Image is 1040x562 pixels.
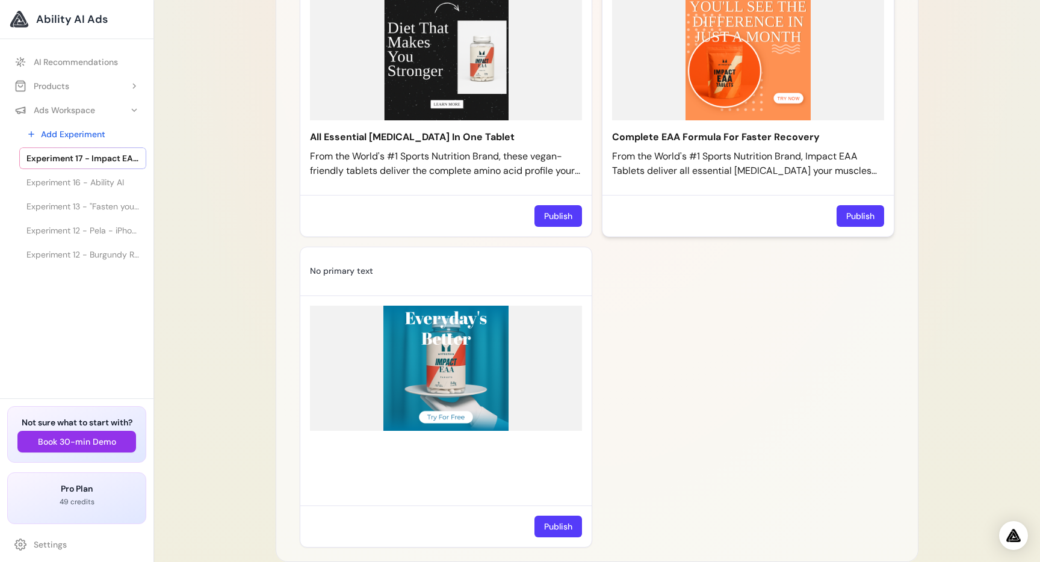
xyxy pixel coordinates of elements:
[36,11,108,28] span: Ability AI Ads
[19,244,146,265] a: Experiment 12 - Burgundy Red Backpack
[17,497,136,507] p: 49 credits
[14,104,95,116] div: Ads Workspace
[999,521,1028,550] div: Open Intercom Messenger
[310,149,582,178] div: From the World's #1 Sports Nutrition Brand, these vegan-friendly tablets deliver the complete ami...
[534,516,582,537] button: Publish
[17,431,136,452] button: Book 30-min Demo
[26,176,124,188] span: Experiment 16 - Ability AI
[534,205,582,227] button: Publish
[310,130,582,144] div: All Essential [MEDICAL_DATA] In One Tablet
[7,75,146,97] button: Products
[19,171,146,193] a: Experiment 16 - Ability AI
[26,224,139,236] span: Experiment 12 - Pela - iPhone, Google Pixel & Samsung Galaxy Phone Cases | Vacation Moments Colle...
[7,534,146,555] a: Settings
[17,416,136,428] h3: Not sure what to start with?
[7,51,146,73] a: AI Recommendations
[310,266,570,277] div: No primary text
[17,483,136,495] h3: Pro Plan
[26,152,139,164] span: Experiment 17 - Impact EAA Tablets | MYPROTEIN™
[19,196,146,217] a: Experiment 13 - "Fasten your seat belt" Red Car
[10,10,144,29] a: Ability AI Ads
[19,220,146,241] a: Experiment 12 - Pela - iPhone, Google Pixel & Samsung Galaxy Phone Cases | Vacation Moments Colle...
[26,200,139,212] span: Experiment 13 - "Fasten your seat belt" Red Car
[19,147,146,169] a: Experiment 17 - Impact EAA Tablets | MYPROTEIN™
[7,99,146,121] button: Ads Workspace
[612,149,884,178] div: From the World's #1 Sports Nutrition Brand, Impact EAA Tablets deliver all essential [MEDICAL_DAT...
[26,249,139,261] span: Experiment 12 - Burgundy Red Backpack
[310,306,582,431] img: Generating Ad...
[612,130,884,144] div: Complete EAA Formula For Faster Recovery
[837,205,884,227] button: Publish
[14,80,69,92] div: Products
[19,123,146,145] a: Add Experiment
